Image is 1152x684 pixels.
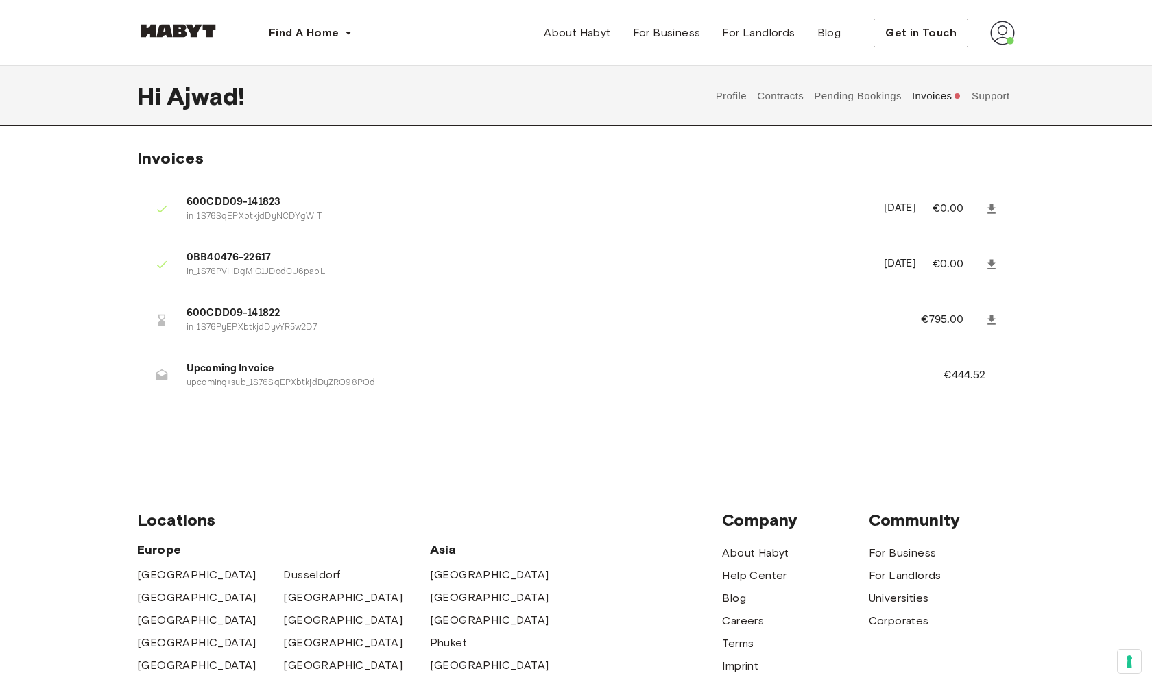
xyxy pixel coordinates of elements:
span: Locations [137,510,722,530]
a: [GEOGRAPHIC_DATA] [430,589,549,606]
p: in_1S76SqEPXbtkjdDyNCDYgWlT [187,210,867,223]
span: For Business [633,25,701,41]
span: Company [722,510,868,530]
img: avatar [990,21,1015,45]
a: Blog [722,590,746,607]
a: About Habyt [533,19,621,47]
button: Pending Bookings [813,66,904,126]
button: Support [970,66,1011,126]
span: Upcoming Invoice [187,361,911,377]
span: Blog [817,25,841,41]
button: Find A Home [258,19,363,47]
a: [GEOGRAPHIC_DATA] [137,657,256,674]
a: For Business [869,545,937,561]
p: upcoming+sub_1S76SqEPXbtkjdDyZRO98POd [187,377,911,390]
button: Get in Touch [874,19,968,47]
span: For Landlords [722,25,795,41]
span: Hi [137,82,167,110]
p: €444.52 [944,367,1004,384]
a: [GEOGRAPHIC_DATA] [430,567,549,583]
p: [DATE] [884,201,916,217]
a: [GEOGRAPHIC_DATA] [283,612,403,628]
a: For Business [622,19,712,47]
span: Get in Touch [885,25,957,41]
a: [GEOGRAPHIC_DATA] [283,635,403,651]
span: About Habyt [544,25,610,41]
a: Blog [806,19,852,47]
span: Community [869,510,1015,530]
span: Ajwad ! [167,82,245,110]
p: in_1S76PVHDgMiG1JDodCU6papL [187,266,867,279]
p: €0.00 [933,256,982,273]
a: [GEOGRAPHIC_DATA] [430,612,549,628]
button: Your consent preferences for tracking technologies [1118,650,1141,673]
a: [GEOGRAPHIC_DATA] [137,635,256,651]
a: Imprint [722,658,758,674]
p: €795.00 [921,312,982,328]
span: Europe [137,541,430,558]
div: user profile tabs [710,66,1015,126]
span: 600CDD09-141822 [187,306,888,321]
a: Universities [869,590,929,607]
a: [GEOGRAPHIC_DATA] [430,657,549,674]
a: Help Center [722,567,787,584]
a: [GEOGRAPHIC_DATA] [137,612,256,628]
span: Invoices [137,148,204,168]
p: [DATE] [884,256,916,272]
a: About Habyt [722,545,789,561]
a: Dusseldorf [283,567,340,583]
a: [GEOGRAPHIC_DATA] [283,589,403,606]
span: 600CDD09-141823 [187,195,867,210]
a: Careers [722,613,764,629]
a: [GEOGRAPHIC_DATA] [137,567,256,583]
button: Contracts [756,66,806,126]
a: [GEOGRAPHIC_DATA] [283,657,403,674]
a: [GEOGRAPHIC_DATA] [137,589,256,606]
button: Profile [714,66,749,126]
a: Terms [722,635,754,652]
span: Find A Home [269,25,339,41]
p: in_1S76PyEPXbtkjdDyvYR5w2D7 [187,321,888,334]
p: €0.00 [933,201,982,217]
button: Invoices [910,66,963,126]
span: 0BB40476-22617 [187,250,867,266]
img: Habyt [137,24,219,38]
a: For Landlords [711,19,806,47]
a: For Landlords [869,567,941,584]
span: Asia [430,541,576,558]
a: Corporates [869,613,929,629]
a: Phuket [430,635,467,651]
